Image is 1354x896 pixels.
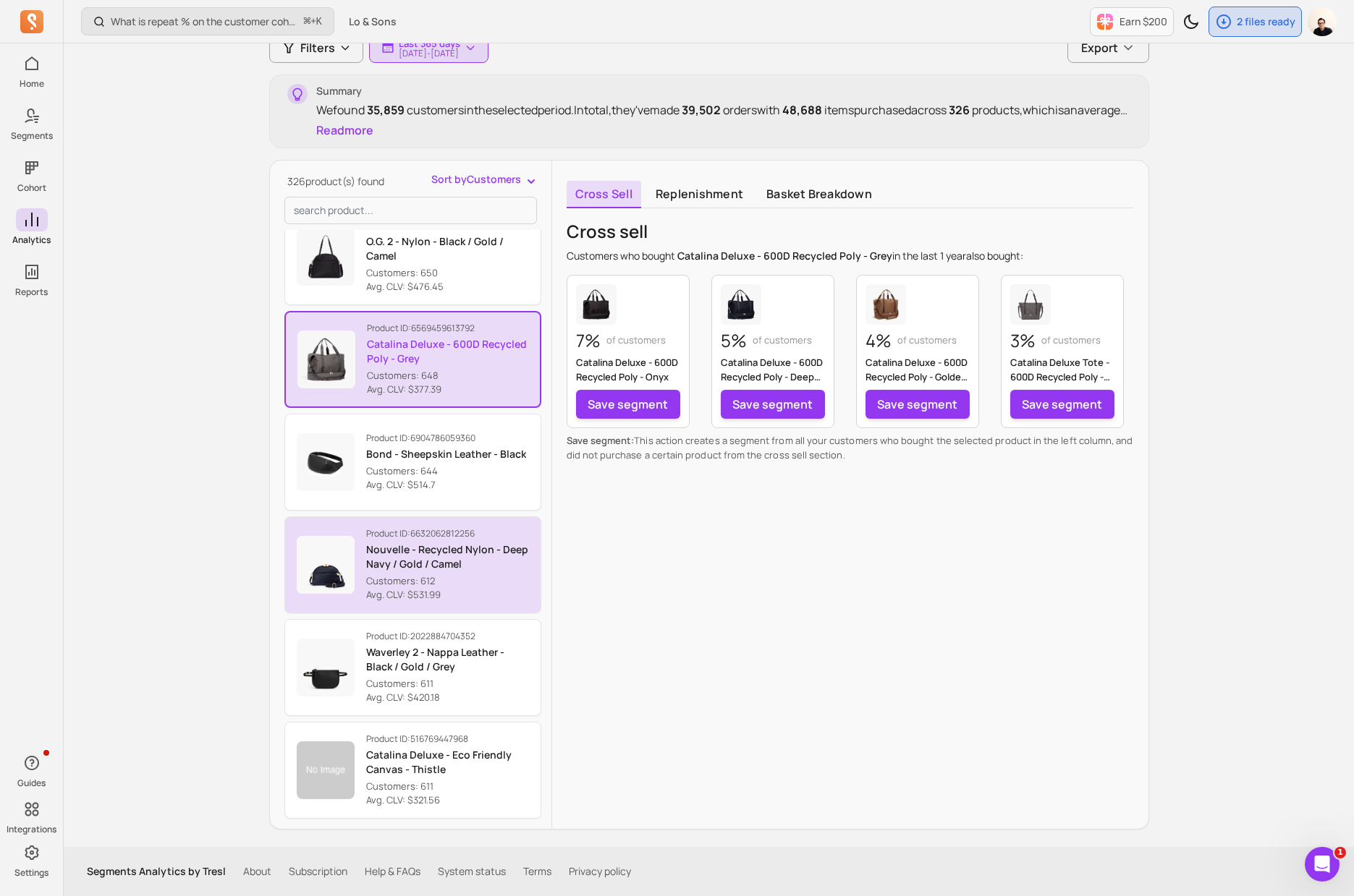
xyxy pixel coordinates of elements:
button: Sort byCustomers [431,172,538,187]
span: 326 [947,102,972,118]
p: 3% [1010,330,1036,351]
p: This action creates a segment from all your customers who bought the selected product in the left... [567,434,1134,462]
img: Catalina Deluxe - 600D Recycled Poly - Deep Navy [721,284,761,325]
p: [DATE] - [DATE] [399,49,460,58]
span: 1 year [938,249,966,263]
span: Catalina Deluxe - 600D Recycled Poly - Grey [677,249,892,263]
button: Lo & Sons [340,9,405,35]
span: Save segment: [567,434,635,447]
span: Sort by Customers [431,172,521,187]
p: Product ID: 6904786059360 [366,432,526,444]
button: What is repeat % on the customer cohort page? How is it defined?⌘+K [81,7,334,35]
a: Save segment [721,390,825,419]
p: Cross sell [567,220,1023,243]
p: What is repeat % on the customer cohort page? How is it defined? [111,14,298,29]
p: Customers: 644 [366,464,526,479]
iframe: Intercom live chat [1305,847,1340,882]
p: Waverley 2 - Nappa Leather - Black / Gold / Grey [366,645,529,674]
p: Catalina Deluxe - 600D Recycled Poly - Golden Brown [866,355,970,384]
button: Product ID:516769447968Catalina Deluxe - Eco Friendly Canvas - ThistleCustomers: 611 Avg. CLV: $3... [284,722,541,819]
p: Home [20,78,44,90]
p: Avg. CLV: $377.39 [367,383,528,397]
p: Bond - Sheepskin Leather - Black [366,447,526,461]
button: Filters [269,33,363,63]
p: Cohort [17,182,46,194]
p: Reports [15,286,48,298]
span: 1 [1334,847,1346,858]
p: Customers: 648 [367,369,528,383]
p: Customers who bought in the last also bought: [567,249,1023,263]
span: 48,688 [780,102,824,118]
p: Catalina Deluxe - 600D Recycled Poly - Grey [367,337,528,366]
p: Integrations [7,824,56,835]
p: Customers: 650 [366,266,529,281]
a: Save segment [576,390,680,419]
p: Settings [14,867,48,879]
button: Product ID:4470974840928O.G. 2 - Nylon - Black / Gold / CamelCustomers: 650 Avg. CLV: $476.45 [284,208,541,305]
a: Terms [523,864,551,879]
p: Summary [316,84,1131,98]
img: Product image [297,639,355,696]
button: Guides [16,748,48,792]
button: Earn $200 [1090,7,1174,36]
p: Earn $200 [1120,14,1167,29]
p: Catalina Deluxe - 600D Recycled Poly - Deep Navy [721,355,825,384]
a: Help & FAQs [365,864,420,879]
span: Filters [300,39,335,56]
img: avatar [1308,7,1337,36]
span: + [304,14,322,29]
button: Last 365 days[DATE]-[DATE] [369,33,488,63]
img: Catalina Deluxe Tote - 600D Recycled Poly - Grey [1010,284,1051,325]
button: Readmore [316,121,373,139]
a: Subscription [289,864,347,879]
p: Last 365 days [399,38,460,49]
p: 2 files ready [1237,14,1295,29]
span: Export [1081,39,1118,56]
span: Lo & Sons [349,14,397,29]
button: Product ID:2022884704352Waverley 2 - Nappa Leather - Black / Gold / GreyCustomers: 611 Avg. CLV: ... [284,619,541,716]
p: Product ID: 2022884704352 [366,631,529,642]
button: Product ID:6904786059360Bond - Sheepskin Leather - BlackCustomers: 644 Avg. CLV: $514.7 [284,414,541,511]
img: Product image [297,228,355,286]
a: Basket breakdown [758,181,881,208]
p: of customers [1041,333,1101,348]
p: 4% [866,330,892,351]
p: Avg. CLV: $514.7 [366,478,526,492]
kbd: K [316,16,322,27]
p: of customers [753,333,812,348]
button: Product ID:6569459613792Catalina Deluxe - 600D Recycled Poly - GreyCustomers: 648 Avg. CLV: $377.39 [284,311,541,408]
p: 7% [576,330,601,351]
a: Save segment [1010,390,1114,419]
p: of customers [897,333,957,348]
img: Product image [297,330,355,388]
a: Privacy policy [569,864,631,879]
a: Replenishment [647,181,752,208]
p: O.G. 2 - Nylon - Black / Gold / Camel [366,234,529,263]
a: Save segment [866,390,970,419]
span: 35,859 [365,102,407,118]
p: Nouvelle - Recycled Nylon - Deep Navy / Gold / Camel [366,542,529,571]
p: Segments Analytics by Tresl [87,864,226,879]
p: Product ID: 516769447968 [366,733,529,745]
span: 39,502 [680,102,723,118]
p: Product ID: 6632062812256 [366,528,529,539]
img: Catalina Deluxe - 600D Recycled Poly - Golden Brown [866,284,906,325]
p: Customers: 612 [366,574,529,589]
img: Product image [297,536,355,594]
p: Catalina Deluxe - Eco Friendly Canvas - Thistle [366,748,529,777]
button: 2 files ready [1209,7,1302,37]
input: search product [284,197,537,224]
a: Cross sell [567,181,641,208]
p: Customers: 611 [366,780,529,794]
p: 5% [721,330,747,351]
p: of customers [606,333,666,348]
kbd: ⌘ [303,13,311,31]
p: Avg. CLV: $531.99 [366,588,529,602]
p: Analytics [12,234,51,246]
p: Catalina Deluxe Tote - 600D Recycled Poly - Grey [1010,355,1114,384]
img: Product image [297,741,355,799]
button: Export [1067,33,1149,63]
img: Catalina Deluxe - 600D Recycled Poly - Onyx [576,284,617,325]
span: 326 product(s) found [287,174,384,188]
p: Avg. CLV: $321.56 [366,793,529,808]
